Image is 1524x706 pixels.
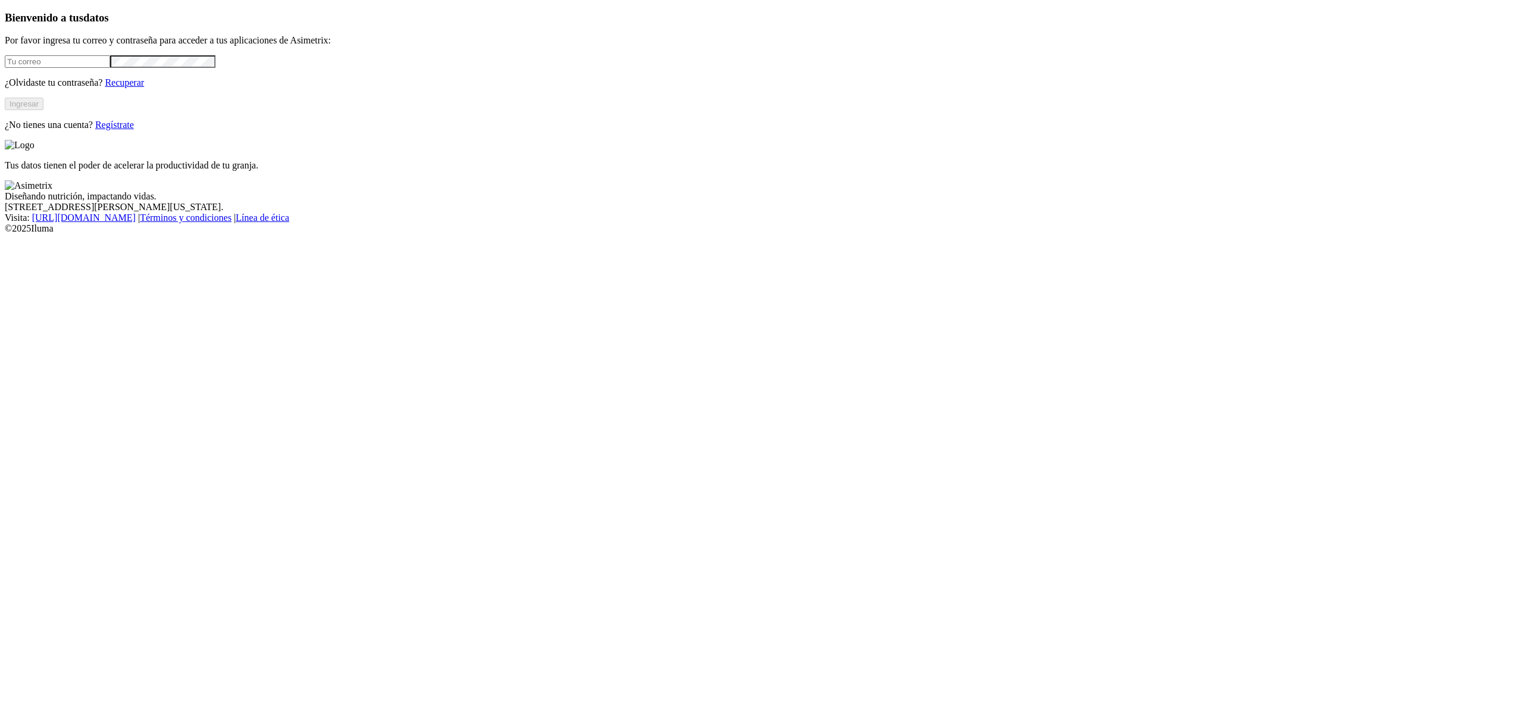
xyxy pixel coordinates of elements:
[5,180,52,191] img: Asimetrix
[5,202,1519,213] div: [STREET_ADDRESS][PERSON_NAME][US_STATE].
[5,160,1519,171] p: Tus datos tienen el poder de acelerar la productividad de tu granja.
[140,213,232,223] a: Términos y condiciones
[5,213,1519,223] div: Visita : | |
[5,191,1519,202] div: Diseñando nutrición, impactando vidas.
[5,11,1519,24] h3: Bienvenido a tus
[236,213,289,223] a: Línea de ética
[5,35,1519,46] p: Por favor ingresa tu correo y contraseña para acceder a tus aplicaciones de Asimetrix:
[105,77,144,88] a: Recuperar
[5,140,35,151] img: Logo
[5,98,43,110] button: Ingresar
[32,213,136,223] a: [URL][DOMAIN_NAME]
[5,77,1519,88] p: ¿Olvidaste tu contraseña?
[5,120,1519,130] p: ¿No tienes una cuenta?
[5,223,1519,234] div: © 2025 Iluma
[95,120,134,130] a: Regístrate
[83,11,109,24] span: datos
[5,55,110,68] input: Tu correo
